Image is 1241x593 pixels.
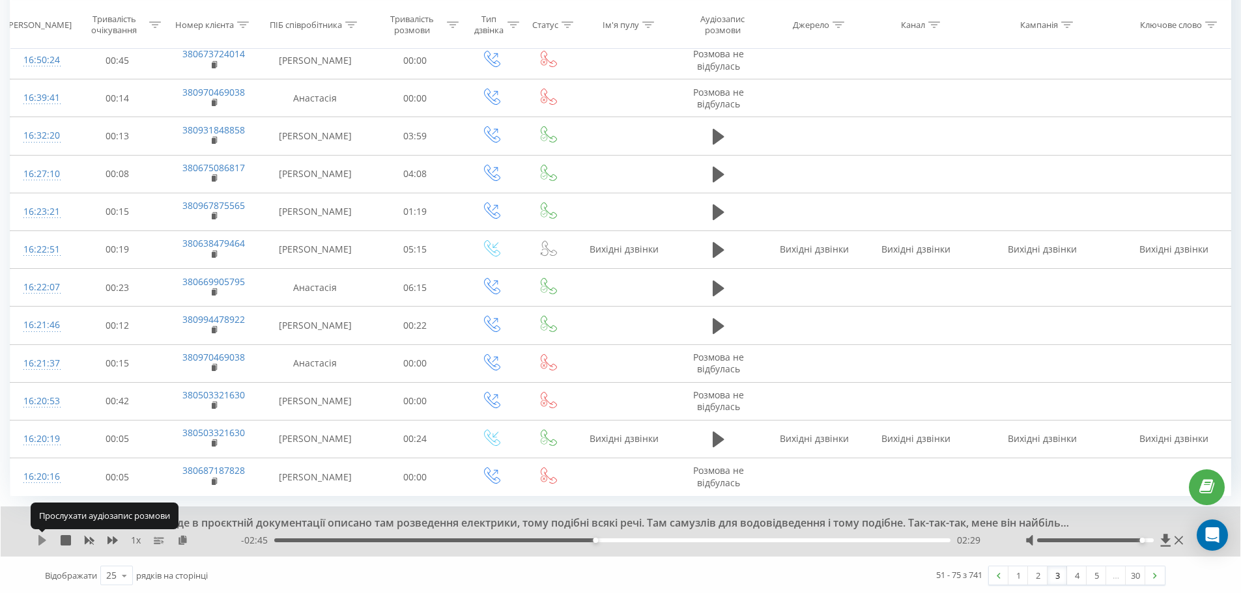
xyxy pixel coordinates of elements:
span: 02:29 [957,534,980,547]
td: 00:15 [70,344,165,382]
td: 00:00 [368,458,463,496]
td: 00:23 [70,269,165,307]
div: 16:22:51 [23,237,57,262]
td: Вихідні дзвінки [1117,230,1231,268]
td: [PERSON_NAME] [263,382,368,420]
td: Вихідні дзвінки [967,230,1117,268]
td: 00:22 [368,307,463,344]
div: Тривалість розмови [380,14,444,36]
span: 1 x [131,534,141,547]
td: 00:45 [70,42,165,79]
td: 00:00 [368,79,463,117]
a: 3 [1048,566,1067,585]
div: 16:21:37 [23,351,57,376]
div: 16:21:46 [23,312,57,338]
td: [PERSON_NAME] [263,307,368,344]
a: 380994478922 [182,313,245,325]
div: Джерело [793,19,829,30]
div: Accessibility label [593,538,599,543]
div: Аудіозапис розмови [685,14,760,36]
a: 30 [1126,566,1145,585]
span: рядків на сторінці [136,570,208,581]
div: Ім'я пулу [603,19,639,30]
td: 01:19 [368,193,463,230]
a: 380669905795 [182,275,245,288]
td: Анастасія [263,79,368,117]
div: Кампанія [1020,19,1058,30]
a: 380673724014 [182,48,245,60]
td: 00:13 [70,117,165,155]
td: 00:15 [70,193,165,230]
div: 16:20:53 [23,389,57,414]
div: Номер клієнта [175,19,234,30]
a: 380503321630 [182,426,245,439]
div: 16:20:19 [23,426,57,452]
a: 380638479464 [182,237,245,249]
td: Вихідні дзвінки [575,230,673,268]
a: 380687187828 [182,464,245,476]
td: 00:12 [70,307,165,344]
td: [PERSON_NAME] [263,420,368,458]
td: 00:05 [70,458,165,496]
td: Вихідні дзвінки [763,420,865,458]
td: [PERSON_NAME] [263,230,368,268]
a: 380675086817 [182,161,245,174]
a: 5 [1087,566,1106,585]
td: Анастасія [263,269,368,307]
td: [PERSON_NAME] [263,193,368,230]
td: [PERSON_NAME] [263,42,368,79]
div: Accessibility label [1139,538,1145,543]
a: 380970469038 [182,351,245,363]
div: 16:23:21 [23,199,57,225]
a: 380503321630 [182,389,245,401]
div: 16:20:16 [23,464,57,490]
div: Тип дзвінка [474,14,504,36]
td: 05:15 [368,230,463,268]
td: [PERSON_NAME] [263,155,368,193]
div: 16:39:41 [23,85,57,111]
td: 03:59 [368,117,463,155]
span: Розмова не відбулась [693,351,744,375]
td: 06:15 [368,269,463,307]
div: 25 [106,569,117,582]
a: 380967875565 [182,199,245,212]
a: 1 [1008,566,1028,585]
td: Вихідні дзвінки [763,230,865,268]
div: Тривалість очікування [82,14,147,36]
td: Вихідні дзвінки [865,230,967,268]
div: Канал [901,19,925,30]
div: 16:50:24 [23,48,57,73]
div: Статус [532,19,558,30]
div: 16:22:07 [23,275,57,300]
span: Розмова не відбулась [693,464,744,488]
td: Анастасія [263,344,368,382]
td: 00:00 [368,382,463,420]
td: Вихідні дзвінки [865,420,967,458]
td: 04:08 [368,155,463,193]
a: 2 [1028,566,1048,585]
td: 00:19 [70,230,165,268]
span: Відображати [45,570,97,581]
a: 380931848858 [182,124,245,136]
td: 00:00 [368,344,463,382]
div: Ключове слово [1140,19,1202,30]
div: 16:32:20 [23,123,57,148]
span: Розмова не відбулась [693,86,744,110]
td: Вихідні дзвінки [575,420,673,458]
td: 00:05 [70,420,165,458]
div: ПІБ співробітника [270,19,342,30]
div: Буде в проєктній документації описано там розведення електрики, тому подібні всякі речі. Там саму... [152,516,1071,531]
a: 380970469038 [182,86,245,98]
td: 00:00 [368,42,463,79]
span: Розмова не відбулась [693,48,744,72]
td: 00:42 [70,382,165,420]
div: [PERSON_NAME] [6,19,72,30]
td: 00:24 [368,420,463,458]
div: 16:27:10 [23,161,57,187]
td: Вихідні дзвінки [1117,420,1231,458]
a: 4 [1067,566,1087,585]
td: Вихідні дзвінки [967,420,1117,458]
td: [PERSON_NAME] [263,458,368,496]
span: - 02:45 [241,534,274,547]
div: 51 - 75 з 741 [936,568,982,581]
